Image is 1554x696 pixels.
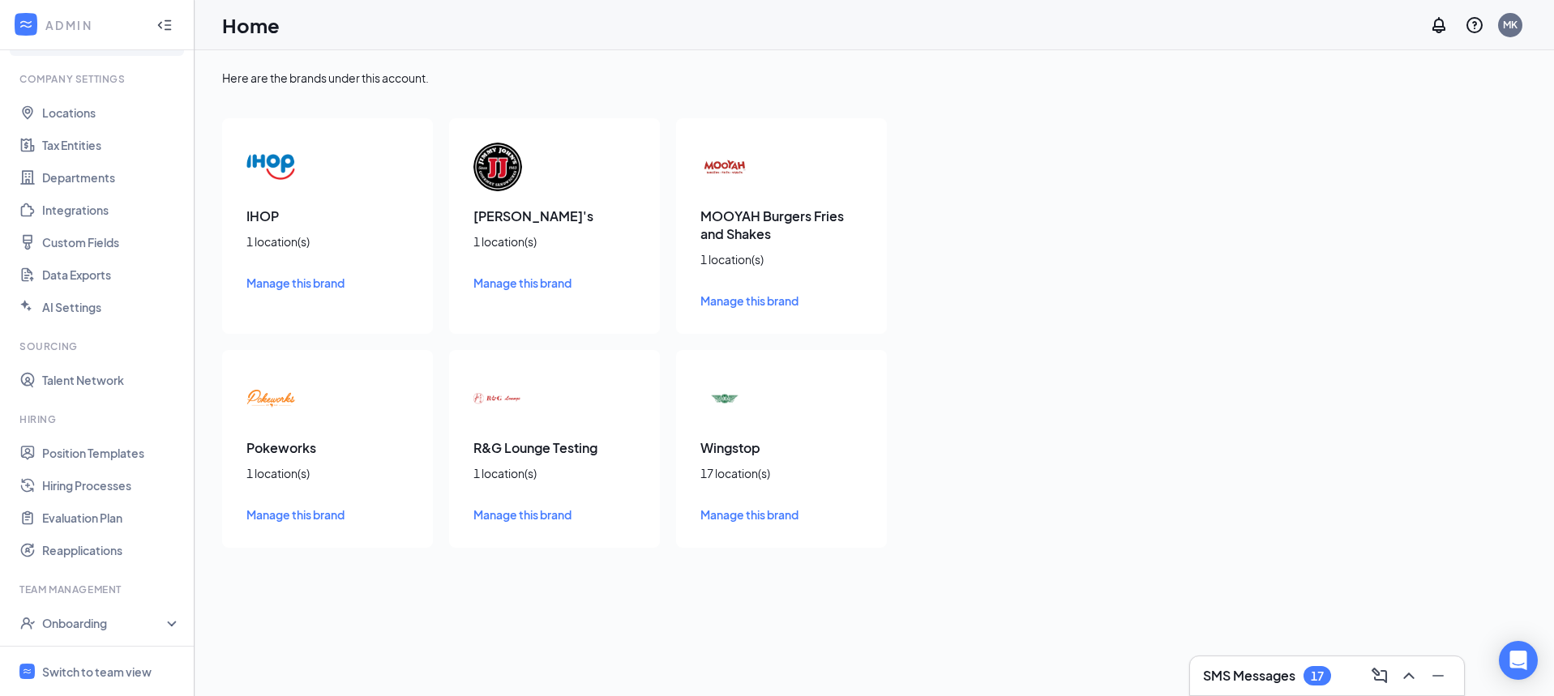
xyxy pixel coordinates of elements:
a: Manage this brand [473,506,636,523]
h3: [PERSON_NAME]'s [473,207,636,225]
a: Position Templates [42,437,181,469]
a: Departments [42,161,181,194]
div: 1 location(s) [246,465,409,481]
a: Custom Fields [42,226,181,258]
a: Manage this brand [246,274,409,292]
div: Hiring [19,412,178,426]
div: 17 [1311,669,1324,683]
img: Jimmy John's logo [473,143,522,191]
svg: ChevronUp [1399,666,1419,685]
span: Manage this brand [700,507,798,522]
img: Pokeworks logo [246,374,295,423]
svg: WorkstreamLogo [22,666,32,677]
svg: QuestionInfo [1465,15,1484,35]
span: Manage this brand [246,275,345,290]
button: ChevronUp [1396,663,1422,689]
div: 1 location(s) [473,465,636,481]
h3: MOOYAH Burgers Fries and Shakes [700,207,863,243]
div: ADMIN [45,17,142,33]
div: 1 location(s) [246,233,409,250]
div: 1 location(s) [473,233,636,250]
h3: Wingstop [700,439,863,457]
div: Company Settings [19,72,178,86]
div: Onboarding [42,615,167,631]
svg: Notifications [1429,15,1449,35]
a: Manage this brand [473,274,636,292]
svg: Collapse [156,17,173,33]
a: Evaluation Plan [42,502,181,534]
div: Sourcing [19,339,178,353]
button: ComposeMessage [1367,663,1393,689]
h3: IHOP [246,207,409,225]
a: Tax Entities [42,129,181,161]
h3: R&G Lounge Testing [473,439,636,457]
div: 1 location(s) [700,251,863,267]
a: Manage this brand [246,506,409,523]
svg: ComposeMessage [1370,666,1389,685]
svg: Minimize [1428,666,1448,685]
h1: Home [222,11,280,39]
a: Integrations [42,194,181,226]
div: 17 location(s) [700,465,863,481]
img: IHOP logo [246,143,295,191]
span: Manage this brand [473,275,572,290]
span: Manage this brand [473,507,572,522]
a: Talent Network [42,364,181,396]
a: AI Settings [42,291,181,323]
img: R&G Lounge Testing logo [473,374,522,423]
div: Team Management [19,583,178,596]
a: Locations [42,96,181,129]
img: Wingstop logo [700,374,749,423]
svg: WorkstreamLogo [18,16,34,32]
h3: SMS Messages [1203,667,1295,685]
a: Reapplications [42,534,181,566]
div: Switch to team view [42,664,152,680]
span: Manage this brand [246,507,345,522]
a: Manage this brand [700,506,863,523]
img: MOOYAH Burgers Fries and Shakes logo [700,143,749,191]
a: Hiring Processes [42,469,181,502]
div: Open Intercom Messenger [1499,641,1538,680]
div: Here are the brands under this account. [222,70,1526,86]
div: MK [1503,18,1518,32]
svg: UserCheck [19,615,36,631]
a: Manage this brand [700,292,863,310]
h3: Pokeworks [246,439,409,457]
span: Manage this brand [700,293,798,308]
a: Data Exports [42,258,181,291]
button: Minimize [1425,663,1451,689]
